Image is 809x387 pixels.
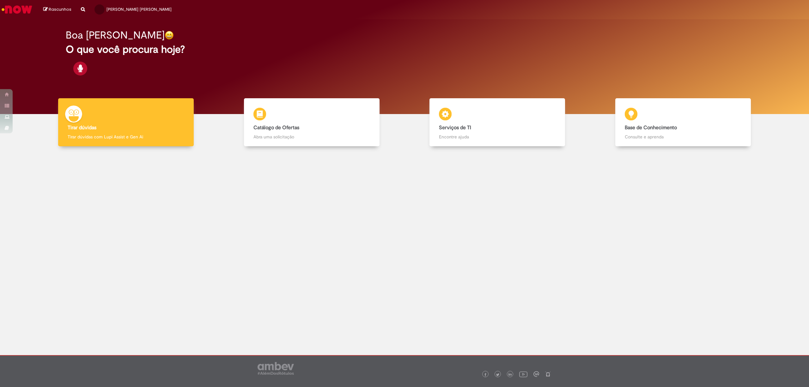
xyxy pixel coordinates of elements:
a: Tirar dúvidas Tirar dúvidas com Lupi Assist e Gen Ai [33,98,219,147]
b: Tirar dúvidas [68,124,96,131]
h2: O que você procura hoje? [66,44,743,55]
img: logo_footer_twitter.png [496,373,499,376]
img: logo_footer_ambev_rotulo_gray.png [258,362,294,375]
p: Abra uma solicitação [253,134,370,140]
b: Serviços de TI [439,124,471,131]
a: Base de Conhecimento Consulte e aprenda [590,98,776,147]
img: logo_footer_facebook.png [484,373,487,376]
p: Consulte e aprenda [625,134,741,140]
a: Catálogo de Ofertas Abra uma solicitação [219,98,405,147]
p: Encontre ajuda [439,134,556,140]
a: Serviços de TI Encontre ajuda [404,98,590,147]
b: Catálogo de Ofertas [253,124,299,131]
img: ServiceNow [1,3,33,16]
img: logo_footer_naosei.png [545,371,551,377]
b: Base de Conhecimento [625,124,677,131]
span: [PERSON_NAME] [PERSON_NAME] [106,7,172,12]
h2: Boa [PERSON_NAME] [66,30,165,41]
img: logo_footer_linkedin.png [508,373,512,377]
p: Tirar dúvidas com Lupi Assist e Gen Ai [68,134,184,140]
img: happy-face.png [165,31,174,40]
a: Rascunhos [43,7,71,13]
span: Rascunhos [49,6,71,12]
img: logo_footer_workplace.png [533,371,539,377]
img: logo_footer_youtube.png [519,370,527,378]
